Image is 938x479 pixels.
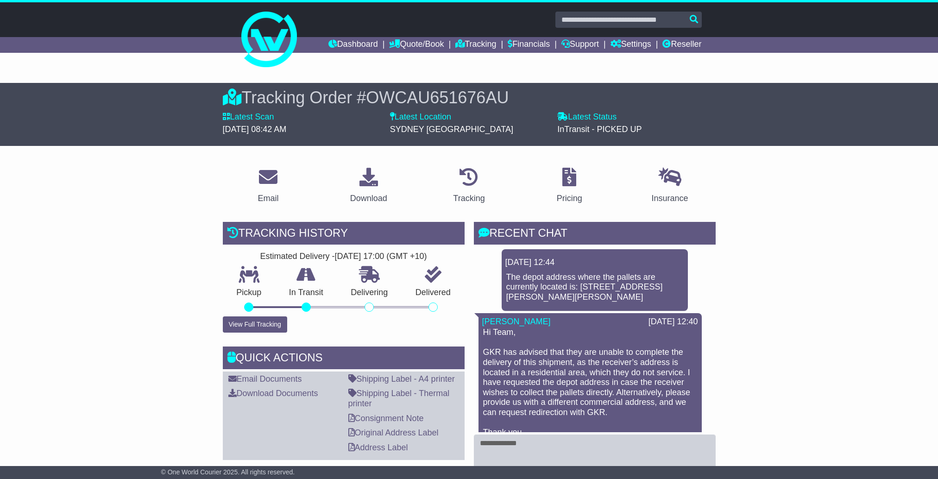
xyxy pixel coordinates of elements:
[223,252,465,262] div: Estimated Delivery -
[344,164,393,208] a: Download
[348,389,450,408] a: Shipping Label - Thermal printer
[474,222,716,247] div: RECENT CHAT
[506,272,683,303] p: The depot address where the pallets are currently located is: [STREET_ADDRESS][PERSON_NAME][PERSO...
[557,112,617,122] label: Latest Status
[161,468,295,476] span: © One World Courier 2025. All rights reserved.
[350,192,387,205] div: Download
[223,112,274,122] label: Latest Scan
[455,37,496,53] a: Tracking
[258,192,278,205] div: Email
[366,88,509,107] span: OWCAU651676AU
[646,164,694,208] a: Insurance
[453,192,485,205] div: Tracking
[348,414,424,423] a: Consignment Note
[223,316,287,333] button: View Full Tracking
[652,192,688,205] div: Insurance
[228,374,302,384] a: Email Documents
[228,389,318,398] a: Download Documents
[223,222,465,247] div: Tracking history
[447,164,491,208] a: Tracking
[223,288,276,298] p: Pickup
[561,37,599,53] a: Support
[328,37,378,53] a: Dashboard
[505,258,684,268] div: [DATE] 12:44
[611,37,651,53] a: Settings
[348,428,439,437] a: Original Address Label
[557,125,642,134] span: InTransit - PICKED UP
[390,125,513,134] span: SYDNEY [GEOGRAPHIC_DATA]
[252,164,284,208] a: Email
[557,192,582,205] div: Pricing
[648,317,698,327] div: [DATE] 12:40
[389,37,444,53] a: Quote/Book
[482,317,551,326] a: [PERSON_NAME]
[223,88,716,107] div: Tracking Order #
[223,347,465,372] div: Quick Actions
[335,252,427,262] div: [DATE] 17:00 (GMT +10)
[337,288,402,298] p: Delivering
[483,328,697,447] p: Hi Team, GKR has advised that they are unable to complete the delivery of this shipment, as the r...
[551,164,588,208] a: Pricing
[275,288,337,298] p: In Transit
[390,112,451,122] label: Latest Location
[508,37,550,53] a: Financials
[662,37,701,53] a: Reseller
[348,374,455,384] a: Shipping Label - A4 printer
[402,288,465,298] p: Delivered
[223,125,287,134] span: [DATE] 08:42 AM
[348,443,408,452] a: Address Label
